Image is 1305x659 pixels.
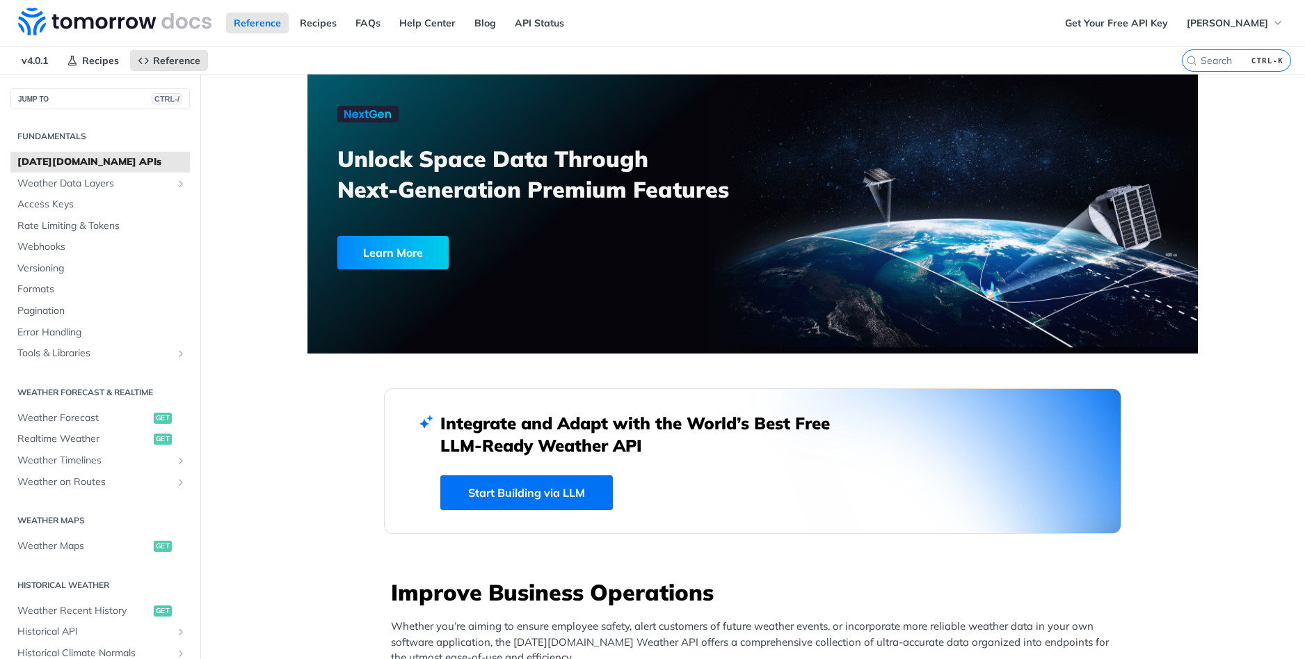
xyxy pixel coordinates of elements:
[1179,13,1291,33] button: [PERSON_NAME]
[1187,17,1268,29] span: [PERSON_NAME]
[59,50,127,71] a: Recipes
[292,13,344,33] a: Recipes
[10,536,190,557] a: Weather Mapsget
[17,411,150,425] span: Weather Forecast
[10,173,190,194] a: Weather Data LayersShow subpages for Weather Data Layers
[17,304,186,318] span: Pagination
[18,8,211,35] img: Tomorrow.io Weather API Docs
[10,237,190,257] a: Webhooks
[17,177,172,191] span: Weather Data Layers
[17,326,186,340] span: Error Handling
[440,475,613,510] a: Start Building via LLM
[175,348,186,359] button: Show subpages for Tools & Libraries
[17,198,186,212] span: Access Keys
[391,577,1121,608] h3: Improve Business Operations
[10,301,190,321] a: Pagination
[175,626,186,637] button: Show subpages for Historical API
[17,625,172,639] span: Historical API
[10,194,190,215] a: Access Keys
[175,477,186,488] button: Show subpages for Weather on Routes
[154,541,172,552] span: get
[82,54,119,67] span: Recipes
[17,539,150,553] span: Weather Maps
[10,130,190,143] h2: Fundamentals
[10,322,190,343] a: Error Handling
[175,648,186,659] button: Show subpages for Historical Climate Normals
[337,106,399,122] img: NextGen
[467,13,504,33] a: Blog
[175,455,186,466] button: Show subpages for Weather Timelines
[17,155,186,169] span: [DATE][DOMAIN_NAME] APIs
[10,258,190,279] a: Versioning
[17,262,186,276] span: Versioning
[17,283,186,296] span: Formats
[392,13,463,33] a: Help Center
[10,601,190,621] a: Weather Recent Historyget
[226,13,289,33] a: Reference
[10,472,190,493] a: Weather on RoutesShow subpages for Weather on Routes
[10,216,190,237] a: Rate Limiting & Tokens
[130,50,208,71] a: Reference
[10,450,190,471] a: Weather TimelinesShow subpages for Weather Timelines
[1057,13,1176,33] a: Get Your Free API Key
[154,605,172,617] span: get
[17,240,186,254] span: Webhooks
[10,152,190,173] a: [DATE][DOMAIN_NAME] APIs
[1248,54,1287,68] kbd: CTRL-K
[17,432,150,446] span: Realtime Weather
[17,219,186,233] span: Rate Limiting & Tokens
[348,13,388,33] a: FAQs
[152,93,182,104] span: CTRL-/
[337,236,449,269] div: Learn More
[154,413,172,424] span: get
[17,347,172,360] span: Tools & Libraries
[153,54,200,67] span: Reference
[10,621,190,642] a: Historical APIShow subpages for Historical API
[1186,55,1197,66] svg: Search
[10,429,190,450] a: Realtime Weatherget
[10,514,190,527] h2: Weather Maps
[14,50,56,71] span: v4.0.1
[10,579,190,591] h2: Historical Weather
[175,178,186,189] button: Show subpages for Weather Data Layers
[507,13,572,33] a: API Status
[440,412,851,456] h2: Integrate and Adapt with the World’s Best Free LLM-Ready Weather API
[17,454,172,468] span: Weather Timelines
[337,236,682,269] a: Learn More
[17,475,172,489] span: Weather on Routes
[337,143,768,205] h3: Unlock Space Data Through Next-Generation Premium Features
[10,408,190,429] a: Weather Forecastget
[10,279,190,300] a: Formats
[10,88,190,109] button: JUMP TOCTRL-/
[154,434,172,445] span: get
[17,604,150,618] span: Weather Recent History
[10,386,190,399] h2: Weather Forecast & realtime
[10,343,190,364] a: Tools & LibrariesShow subpages for Tools & Libraries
